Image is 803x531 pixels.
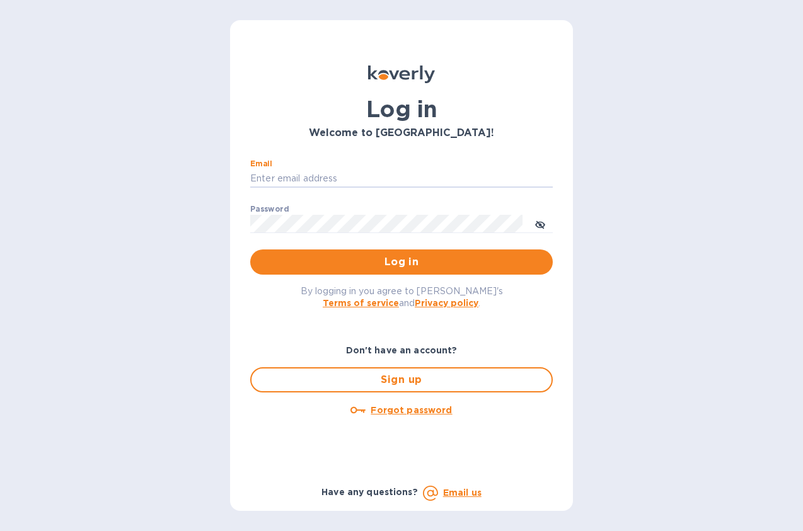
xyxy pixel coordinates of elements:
[250,96,553,122] h1: Log in
[528,211,553,236] button: toggle password visibility
[368,66,435,83] img: Koverly
[250,367,553,392] button: Sign up
[443,488,482,498] a: Email us
[301,286,503,308] span: By logging in you agree to [PERSON_NAME]'s and .
[415,298,478,308] a: Privacy policy
[346,345,458,355] b: Don't have an account?
[260,254,543,270] span: Log in
[250,249,553,275] button: Log in
[250,127,553,139] h3: Welcome to [GEOGRAPHIC_DATA]!
[371,405,452,415] u: Forgot password
[250,169,553,188] input: Enter email address
[250,205,289,213] label: Password
[321,487,418,497] b: Have any questions?
[262,372,541,387] span: Sign up
[323,298,399,308] a: Terms of service
[250,160,272,168] label: Email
